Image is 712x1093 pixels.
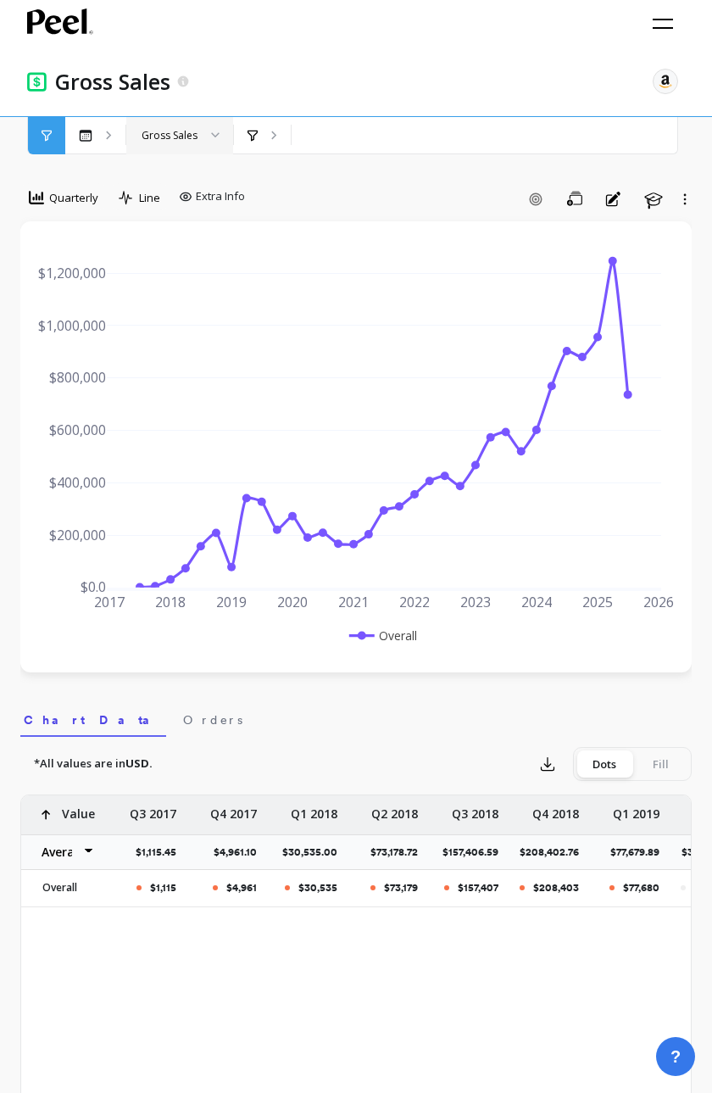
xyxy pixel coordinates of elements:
[196,188,245,205] span: Extra Info
[20,698,692,737] nav: Tabs
[282,845,348,859] p: $30,535.00
[384,881,418,895] p: $73,179
[55,67,170,96] p: Gross Sales
[24,711,163,728] span: Chart Data
[130,795,176,823] p: Q3 2017
[452,795,498,823] p: Q3 2018
[291,795,337,823] p: Q1 2018
[183,711,242,728] span: Orders
[226,881,257,895] p: $4,961
[142,127,197,143] div: Gross Sales
[34,756,153,772] p: *All values are in
[442,845,509,859] p: $157,406.59
[49,190,98,206] span: Quarterly
[533,881,579,895] p: $208,403
[139,190,160,206] span: Line
[298,881,337,895] p: $30,535
[532,795,579,823] p: Q4 2018
[623,881,659,895] p: $77,680
[520,845,589,859] p: $208,402.76
[150,881,176,895] p: $1,115
[576,750,632,778] div: Dots
[210,795,257,823] p: Q4 2017
[658,74,673,89] img: api.amazon.svg
[125,756,153,771] strong: USD.
[32,881,96,895] p: Overall
[632,750,688,778] div: Fill
[670,1045,681,1068] span: ?
[370,845,428,859] p: $73,178.72
[656,1037,695,1076] button: ?
[27,71,47,92] img: header icon
[610,845,670,859] p: $77,679.89
[458,881,498,895] p: $157,407
[136,845,186,859] p: $1,115.45
[214,845,267,859] p: $4,961.10
[371,795,418,823] p: Q2 2018
[62,795,95,823] p: Value
[613,795,659,823] p: Q1 2019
